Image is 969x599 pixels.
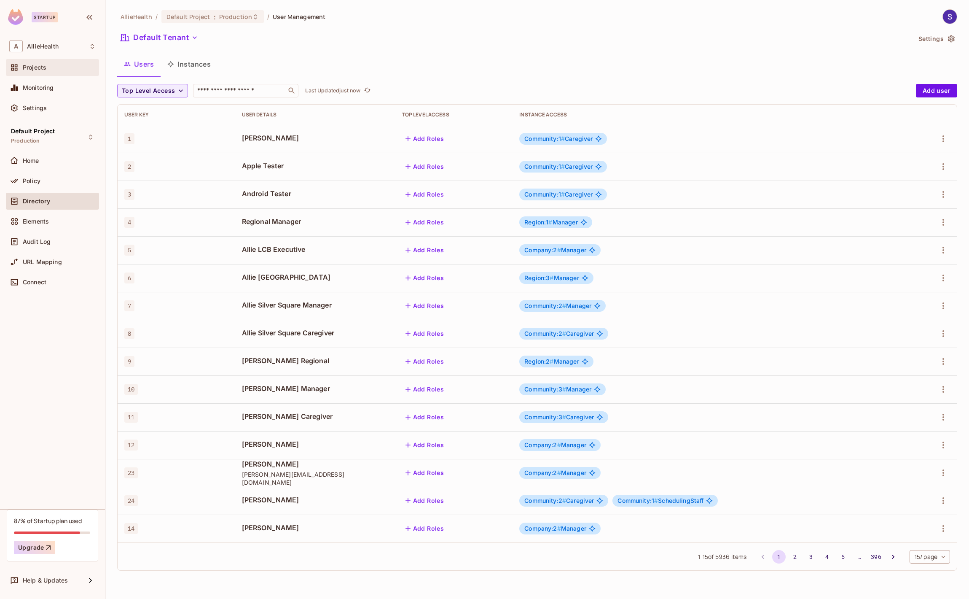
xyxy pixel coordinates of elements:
[360,86,372,96] span: Click to refresh data
[242,300,389,310] span: Allie Silver Square Manager
[915,32,957,46] button: Settings
[121,13,152,21] span: the active workspace
[524,135,565,142] span: Community:1
[402,355,448,368] button: Add Roles
[23,105,47,111] span: Settings
[242,384,389,393] span: [PERSON_NAME] Manager
[117,84,188,97] button: Top Level Access
[156,13,158,21] li: /
[524,386,591,393] span: Manager
[524,275,579,281] span: Manager
[402,271,448,285] button: Add Roles
[524,469,561,476] span: Company:2
[524,414,594,421] span: Caregiver
[524,219,577,226] span: Manager
[562,413,566,421] span: #
[402,438,448,452] button: Add Roles
[402,299,448,313] button: Add Roles
[273,13,325,21] span: User Management
[524,247,586,254] span: Manager
[242,440,389,449] span: [PERSON_NAME]
[242,412,389,421] span: [PERSON_NAME] Caregiver
[402,327,448,340] button: Add Roles
[550,358,553,365] span: #
[561,135,565,142] span: #
[23,238,51,245] span: Audit Log
[23,279,46,286] span: Connect
[402,132,448,146] button: Add Roles
[124,273,134,283] span: 6
[32,12,58,22] div: Startup
[524,191,565,198] span: Community:1
[402,466,448,480] button: Add Roles
[362,86,372,96] button: refresh
[124,161,134,172] span: 2
[213,13,216,20] span: :
[524,497,566,504] span: Community:2
[242,495,389,505] span: [PERSON_NAME]
[124,328,134,339] span: 8
[23,64,46,71] span: Projects
[562,386,566,393] span: #
[524,413,566,421] span: Community:3
[242,470,389,486] span: [PERSON_NAME][EMAIL_ADDRESS][DOMAIN_NAME]
[852,553,866,561] div: …
[242,356,389,365] span: [PERSON_NAME] Regional
[124,300,134,311] span: 7
[524,330,566,337] span: Community:2
[124,384,138,395] span: 10
[524,442,586,448] span: Manager
[402,243,448,257] button: Add Roles
[561,163,565,170] span: #
[524,302,591,309] span: Manager
[524,441,561,448] span: Company:2
[562,302,566,309] span: #
[557,246,561,254] span: #
[868,550,883,564] button: Go to page 396
[654,497,658,504] span: #
[548,219,552,226] span: #
[755,550,901,564] nav: pagination navigation
[9,40,23,52] span: A
[124,245,134,256] span: 5
[242,161,389,170] span: Apple Tester
[242,523,389,532] span: [PERSON_NAME]
[23,218,49,225] span: Elements
[524,497,594,504] span: Caregiver
[402,188,448,201] button: Add Roles
[124,495,138,506] span: 24
[23,577,68,584] span: Help & Updates
[23,84,54,91] span: Monitoring
[561,191,565,198] span: #
[27,43,59,50] span: Workspace: AllieHealth
[242,217,389,226] span: Regional Manager
[562,497,566,504] span: #
[402,410,448,424] button: Add Roles
[557,525,561,532] span: #
[402,111,506,118] div: Top Level Access
[124,217,134,228] span: 4
[519,111,900,118] div: Instance Access
[124,356,134,367] span: 9
[242,111,389,118] div: User Details
[557,469,561,476] span: #
[804,550,818,564] button: Go to page 3
[122,86,175,96] span: Top Level Access
[242,133,389,143] span: [PERSON_NAME]
[524,302,566,309] span: Community:2
[524,163,565,170] span: Community:1
[364,86,371,95] span: refresh
[124,412,138,423] span: 11
[524,358,553,365] span: Region:2
[617,497,703,504] span: SchedulingStaff
[402,216,448,229] button: Add Roles
[117,31,201,44] button: Default Tenant
[23,178,40,184] span: Policy
[219,13,252,21] span: Production
[788,550,802,564] button: Go to page 2
[524,191,593,198] span: Caregiver
[124,440,138,451] span: 12
[23,157,39,164] span: Home
[524,469,586,476] span: Manager
[524,358,579,365] span: Manager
